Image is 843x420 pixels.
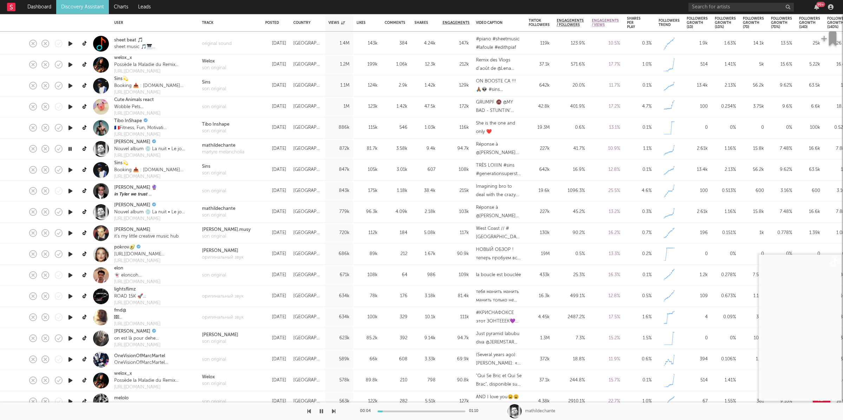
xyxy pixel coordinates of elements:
[114,173,195,180] div: [URL][DOMAIN_NAME]
[202,272,226,279] a: son original
[627,124,652,132] div: 0.1 %
[357,187,378,195] div: 175k
[687,187,708,195] div: 100
[114,61,195,68] div: Possède la Maladie du Remix Musicien/Ingénieur Du Son/Mixeur Pour les projets/commandes : [EMAIL_...
[592,145,620,153] div: 10.9 %
[529,102,550,111] div: 42.8k
[414,208,436,216] div: 2.18k
[357,39,378,48] div: 143k
[443,166,469,174] div: 108k
[771,60,792,69] div: 15.6 %
[687,124,708,132] div: 0
[293,124,321,132] div: [GEOGRAPHIC_DATA]
[114,184,157,191] a: [PERSON_NAME] 🔮
[202,188,226,195] div: son original
[114,226,150,233] a: [PERSON_NAME]
[743,60,764,69] div: 5k
[114,384,195,391] a: [URL][DOMAIN_NAME]
[771,124,792,132] div: 0 %
[743,208,764,216] div: 15.8k
[202,104,226,111] div: son original
[202,205,235,212] a: mathildechante
[799,208,820,216] div: 16.6k
[114,258,165,265] div: [URL][DOMAIN_NAME]
[114,300,161,307] a: [URL][DOMAIN_NAME]
[114,342,161,349] div: [URL][DOMAIN_NAME]
[265,166,286,174] div: [DATE]
[743,16,764,29] div: Followers Growth (7d)
[202,163,226,170] a: Sins
[771,39,792,48] div: 13.5 %
[114,191,157,198] div: 𝙞𝙣 𝙏𝙮𝙡𝙚𝙧 𝙬𝙚 𝙩𝙧𝙪𝙨𝙩 🔮 𝙢𝙚𝙢𝙚 𝙥𝙖𝙜𝙚
[114,104,184,111] div: Wobble Pets Sample Pack Vol.1 OUT NOW 🚨
[688,3,794,12] input: Search for artists
[202,374,226,381] div: Welox
[627,81,652,90] div: 0.1 %
[202,226,251,233] a: [PERSON_NAME].musy
[114,68,195,75] div: [URL][DOMAIN_NAME]
[265,229,286,237] div: [DATE]
[202,338,238,345] div: son original
[328,81,349,90] div: 1.1M
[385,39,407,48] div: 384
[202,40,232,47] div: original sound
[476,56,522,73] div: Remix des Vlogs d'août de @Lena Situations ✨ Ça se bric et ça se brac si vous voulez mon avis. #r...
[328,187,349,195] div: 843k
[202,121,229,128] a: Tibo Inshape
[202,380,226,387] a: son original
[627,166,652,174] div: 0.1 %
[627,208,652,216] div: 0.3 %
[114,395,129,402] a: melolo
[114,118,142,125] a: Tibo InShape
[414,187,436,195] div: 38.4k
[592,39,620,48] div: 10.5 %
[771,187,792,195] div: 3.16 %
[265,208,286,216] div: [DATE]
[771,145,792,153] div: 7.48 %
[202,128,229,135] a: son original
[202,149,244,156] a: martyre melancholia
[265,81,286,90] div: [DATE]
[529,187,550,195] div: 19.6k
[592,102,620,111] div: 17.2 %
[114,139,150,146] a: [PERSON_NAME]
[385,60,407,69] div: 1.06k
[202,79,226,86] a: Sins
[414,60,436,69] div: 12.3k
[743,145,764,153] div: 15.8k
[592,166,620,174] div: 12.8 %
[202,356,226,363] a: son original
[202,332,238,339] a: [PERSON_NAME]
[743,124,764,132] div: 0
[202,314,243,321] a: оригинальный звук
[265,21,283,25] div: Posted
[114,54,132,61] a: welox_x
[328,60,349,69] div: 1.2M
[385,145,407,153] div: 3.58k
[771,16,792,29] div: Followers Growth (7d%)
[715,39,736,48] div: 1.63 %
[357,102,378,111] div: 123k
[328,145,349,153] div: 872k
[114,321,161,328] a: [URL][DOMAIN_NAME]
[443,187,469,195] div: 215k
[114,152,187,159] a: [URL][DOMAIN_NAME]
[114,370,132,377] a: welox_x
[202,247,243,254] div: [PERSON_NAME]
[114,215,187,222] div: [URL][DOMAIN_NAME]
[293,229,321,237] div: [GEOGRAPHIC_DATA]
[529,81,550,90] div: 642k
[476,119,522,136] div: She is the one and only ❤️
[328,39,349,48] div: 1.4M
[771,166,792,174] div: 9.62 %
[715,124,736,132] div: 0 %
